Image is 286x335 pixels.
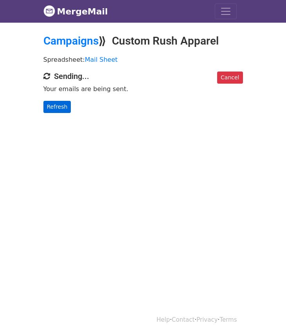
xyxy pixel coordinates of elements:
a: Terms [219,316,237,323]
a: Campaigns [43,34,99,47]
a: Privacy [196,316,218,323]
a: MergeMail [43,3,108,20]
p: Your emails are being sent. [43,85,243,93]
p: Spreadsheet: [43,56,243,64]
a: Refresh [43,101,71,113]
a: Help [156,316,170,323]
a: Mail Sheet [85,56,118,63]
a: Contact [172,316,194,323]
h4: Sending... [43,72,243,81]
h2: ⟫ Custom Rush Apparel [43,34,243,48]
a: Cancel [217,72,243,84]
img: MergeMail logo [43,5,55,17]
button: Toggle navigation [215,4,237,19]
